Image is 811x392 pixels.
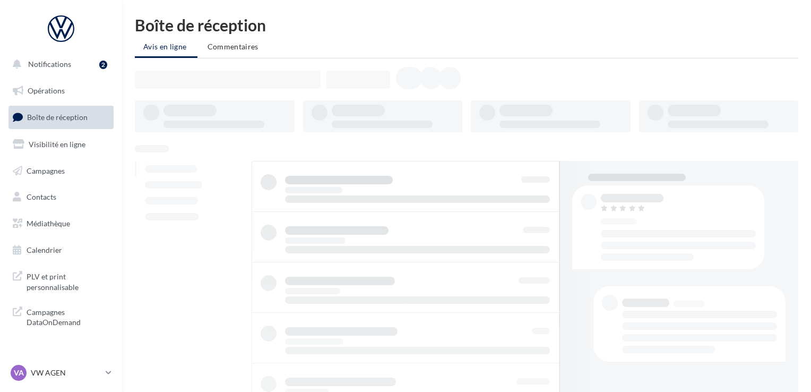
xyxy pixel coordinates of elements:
button: Notifications 2 [6,53,111,75]
a: VA VW AGEN [8,363,114,383]
a: Calendrier [6,239,116,261]
div: Boîte de réception [135,17,798,33]
span: Campagnes DataOnDemand [27,305,109,328]
div: 2 [99,61,107,69]
span: PLV et print personnalisable [27,269,109,292]
p: VW AGEN [31,368,101,378]
a: Boîte de réception [6,106,116,129]
a: PLV et print personnalisable [6,265,116,296]
span: Commentaires [208,42,258,51]
span: Boîte de réception [27,113,88,122]
span: Calendrier [27,245,62,254]
span: Opérations [28,86,65,95]
span: Notifications [28,59,71,69]
span: Contacts [27,192,56,201]
a: Médiathèque [6,212,116,235]
a: Visibilité en ligne [6,133,116,156]
a: Contacts [6,186,116,208]
a: Campagnes [6,160,116,182]
a: Campagnes DataOnDemand [6,301,116,332]
span: Visibilité en ligne [29,140,85,149]
span: Campagnes [27,166,65,175]
a: Opérations [6,80,116,102]
span: VA [14,368,24,378]
span: Médiathèque [27,219,70,228]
